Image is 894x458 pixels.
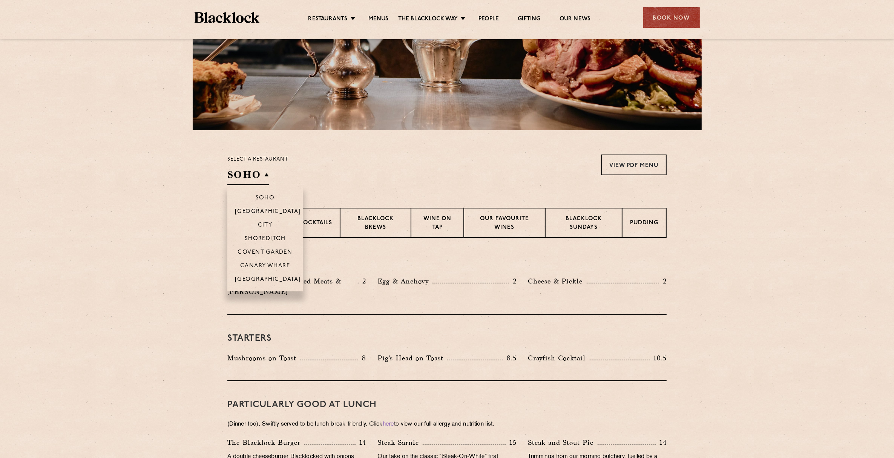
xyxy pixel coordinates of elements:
a: Our News [560,15,591,24]
p: [GEOGRAPHIC_DATA] [235,208,301,216]
h3: Pre Chop Bites [227,257,667,267]
a: Gifting [518,15,540,24]
p: 2 [359,276,366,286]
p: Select a restaurant [227,155,288,164]
a: here [383,421,394,427]
a: Restaurants [308,15,348,24]
p: Cheese & Pickle [528,276,587,286]
p: 15 [506,438,517,447]
a: Menus [368,15,389,24]
p: Covent Garden [238,249,293,257]
p: City [258,222,273,230]
p: Wine on Tap [419,215,456,233]
h3: Starters [227,334,667,343]
p: Canary Wharf [240,263,290,270]
a: The Blacklock Way [398,15,458,24]
img: BL_Textured_Logo-footer-cropped.svg [195,12,260,23]
p: The Blacklock Burger [227,437,304,448]
h3: PARTICULARLY GOOD AT LUNCH [227,400,667,410]
p: 8.5 [503,353,517,363]
p: [GEOGRAPHIC_DATA] [235,276,301,284]
p: Steak and Stout Pie [528,437,598,448]
a: People [478,15,499,24]
p: 2 [659,276,667,286]
p: Steak Sarnie [377,437,423,448]
p: Blacklock Sundays [553,215,614,233]
p: 2 [509,276,517,286]
p: (Dinner too). Swiftly served to be lunch-break-friendly. Click to view our full allergy and nutri... [227,419,667,430]
p: Mushrooms on Toast [227,353,300,363]
p: Crayfish Cocktail [528,353,590,363]
p: Pudding [630,219,658,228]
h2: SOHO [227,168,269,185]
a: View PDF Menu [601,155,667,175]
p: 14 [356,438,366,447]
p: Shoreditch [245,236,286,243]
div: Book Now [643,7,700,28]
p: 14 [656,438,667,447]
p: 8 [358,353,366,363]
p: Cocktails [299,219,332,228]
p: Blacklock Brews [348,215,403,233]
p: 10.5 [650,353,667,363]
p: Egg & Anchovy [377,276,432,286]
p: Pig's Head on Toast [377,353,447,363]
p: Our favourite wines [472,215,537,233]
p: Soho [256,195,275,202]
